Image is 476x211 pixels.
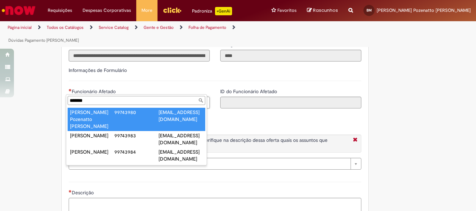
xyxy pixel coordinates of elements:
div: [PERSON_NAME] [70,148,114,155]
div: 99743983 [114,132,159,139]
div: [PERSON_NAME] [70,132,114,139]
div: 99743980 [114,109,159,116]
div: [PERSON_NAME] Pozenatto [PERSON_NAME] [70,109,114,130]
ul: Funcionário Afetado [66,106,207,165]
div: 99743984 [114,148,159,155]
div: [EMAIL_ADDRESS][DOMAIN_NAME] [159,148,203,162]
div: [EMAIL_ADDRESS][DOMAIN_NAME] [159,109,203,123]
div: [EMAIL_ADDRESS][DOMAIN_NAME] [159,132,203,146]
